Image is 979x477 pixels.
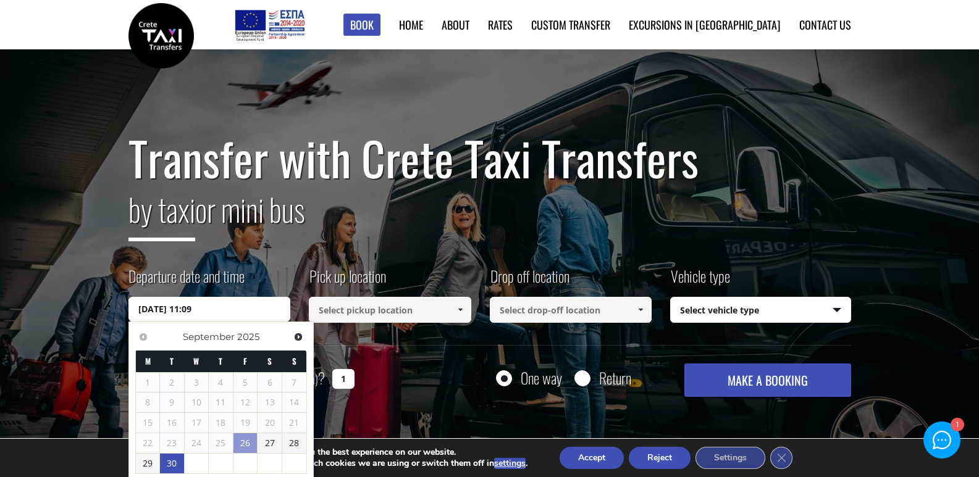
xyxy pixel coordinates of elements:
button: settings [494,458,526,469]
a: 28 [282,433,306,453]
span: Select vehicle type [671,297,851,323]
span: 9 [160,392,184,412]
label: How many passengers ? [128,363,325,394]
h2: or mini bus [128,184,851,251]
span: Tuesday [170,355,174,367]
a: Contact us [799,17,851,33]
a: 26 [233,433,258,453]
a: Book [343,14,380,36]
span: 2 [160,373,184,392]
span: 2025 [237,331,259,342]
p: You can find out more about which cookies we are using or switch them off in . [184,458,527,469]
label: Pick up location [309,265,386,297]
img: Crete Taxi Transfers | Safe Taxi Transfer Services from to Heraklion Airport, Chania Airport, Ret... [128,3,194,68]
a: Rates [488,17,513,33]
label: One way [521,370,562,386]
button: Close GDPR Cookie Banner [770,447,792,469]
span: 4 [209,373,233,392]
span: 11 [209,392,233,412]
span: 20 [258,413,282,433]
input: Select pickup location [309,297,471,323]
span: Monday [145,355,151,367]
a: Crete Taxi Transfers | Safe Taxi Transfer Services from to Heraklion Airport, Chania Airport, Ret... [128,28,194,41]
a: Home [399,17,423,33]
span: 6 [258,373,282,392]
span: Saturday [267,355,272,367]
span: 5 [233,373,258,392]
span: Wednesday [193,355,199,367]
span: 21 [282,413,306,433]
p: We are using cookies to give you the best experience on our website. [184,447,527,458]
a: 30 [160,454,184,473]
a: Next [290,328,307,345]
img: e-bannersEUERDF180X90.jpg [233,6,306,43]
span: 19 [233,413,258,433]
span: 12 [233,392,258,412]
div: 1 [951,418,964,432]
span: Friday [243,355,247,367]
label: Departure date and time [128,265,245,297]
span: by taxi [128,186,195,241]
span: 18 [209,413,233,433]
button: Settings [695,447,765,469]
span: 23 [160,433,184,453]
h1: Transfer with Crete Taxi Transfers [128,132,851,184]
span: 16 [160,413,184,433]
span: 7 [282,373,306,392]
a: Custom Transfer [531,17,610,33]
span: 13 [258,392,282,412]
a: Show All Items [450,297,470,323]
span: 15 [136,413,160,433]
span: 1 [136,373,160,392]
a: About [442,17,469,33]
span: 25 [209,433,233,453]
span: Sunday [292,355,296,367]
button: MAKE A BOOKING [684,363,851,397]
span: Previous [138,332,148,342]
span: 10 [185,392,209,412]
span: Thursday [219,355,222,367]
span: 14 [282,392,306,412]
a: Excursions in [GEOGRAPHIC_DATA] [629,17,781,33]
span: 24 [185,433,209,453]
span: 22 [136,433,160,453]
label: Return [599,370,631,386]
button: Reject [629,447,691,469]
a: 29 [136,454,160,473]
span: 8 [136,392,160,412]
input: Select drop-off location [490,297,652,323]
a: 27 [258,433,282,453]
span: September [183,331,235,342]
span: 3 [185,373,209,392]
label: Vehicle type [670,265,730,297]
a: Previous [135,328,152,345]
span: 17 [185,413,209,433]
a: Show All Items [631,297,651,323]
span: Next [293,332,303,342]
label: Drop off location [490,265,569,297]
button: Accept [560,447,624,469]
